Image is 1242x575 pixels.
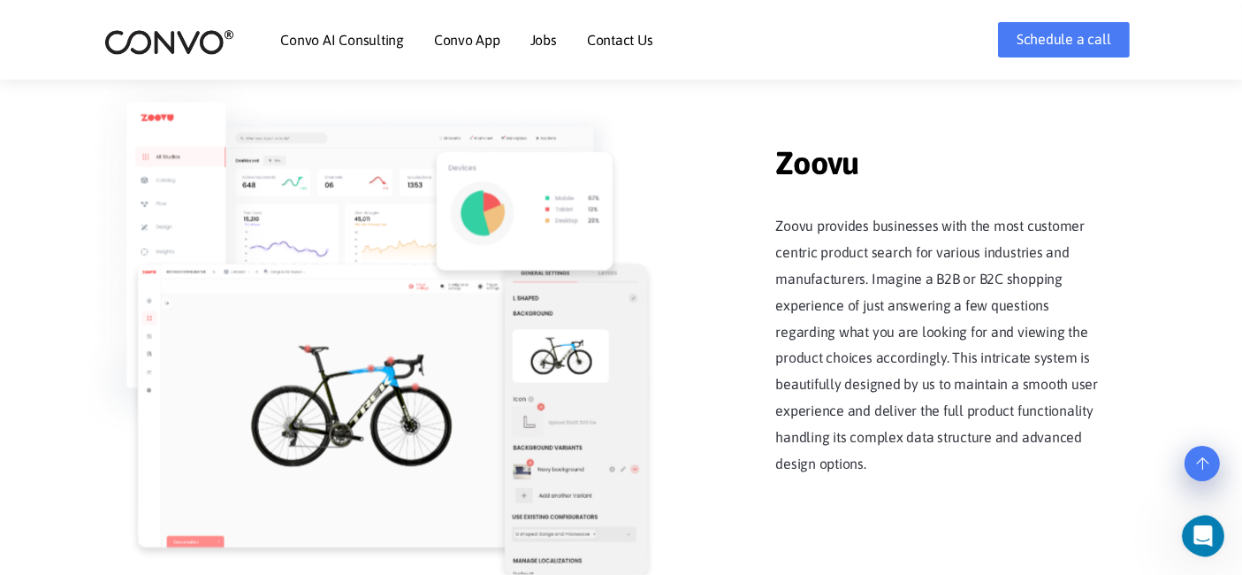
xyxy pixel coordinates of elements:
[1182,515,1237,557] iframe: Intercom live chat
[776,118,1112,187] span: Zoovu
[998,22,1129,57] a: Schedule a call
[587,33,653,47] a: Contact Us
[104,28,234,56] img: logo_2.png
[530,33,557,47] a: Jobs
[281,33,404,47] a: Convo AI Consulting
[776,213,1112,478] p: Zoovu provides businesses with the most customer centric product search for various industries an...
[434,33,500,47] a: Convo App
